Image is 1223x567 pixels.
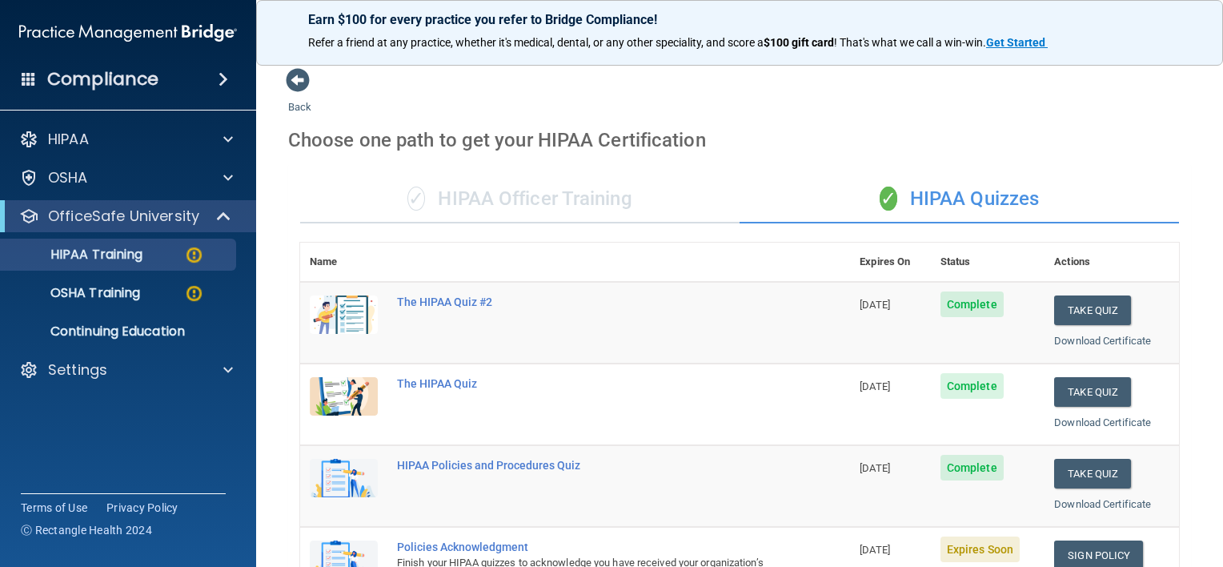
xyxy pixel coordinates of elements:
th: Status [931,243,1045,282]
th: Actions [1045,243,1179,282]
img: PMB logo [19,17,237,49]
a: Settings [19,360,233,380]
span: Ⓒ Rectangle Health 2024 [21,522,152,538]
p: Continuing Education [10,324,229,340]
span: Complete [940,455,1004,481]
p: OfficeSafe University [48,207,199,226]
a: Terms of Use [21,500,87,516]
div: HIPAA Quizzes [740,175,1179,223]
a: Back [288,82,311,113]
a: Privacy Policy [106,500,178,516]
a: HIPAA [19,130,233,149]
div: Policies Acknowledgment [397,541,770,553]
div: The HIPAA Quiz [397,377,770,390]
img: warning-circle.0cc9ac19.png [184,283,204,304]
strong: $100 gift card [764,36,834,49]
span: ✓ [880,187,897,211]
span: ✓ [407,187,425,211]
img: warning-circle.0cc9ac19.png [184,245,204,265]
span: [DATE] [860,380,890,392]
a: Download Certificate [1054,416,1151,428]
span: Refer a friend at any practice, whether it's medical, dental, or any other speciality, and score a [308,36,764,49]
th: Name [300,243,387,282]
span: [DATE] [860,462,890,474]
span: Expires Soon [940,537,1020,562]
p: Earn $100 for every practice you refer to Bridge Compliance! [308,12,1171,27]
a: OSHA [19,168,233,187]
button: Take Quiz [1054,296,1131,325]
a: Download Certificate [1054,335,1151,347]
span: [DATE] [860,299,890,311]
div: HIPAA Policies and Procedures Quiz [397,459,770,472]
div: Choose one path to get your HIPAA Certification [288,117,1191,163]
p: HIPAA [48,130,89,149]
th: Expires On [850,243,931,282]
button: Take Quiz [1054,377,1131,407]
p: HIPAA Training [10,247,142,263]
span: ! That's what we call a win-win. [834,36,986,49]
span: [DATE] [860,544,890,556]
div: The HIPAA Quiz #2 [397,296,770,308]
p: OSHA [48,168,88,187]
span: Complete [940,292,1004,317]
p: Settings [48,360,107,380]
h4: Compliance [47,68,158,90]
a: Download Certificate [1054,498,1151,510]
span: Complete [940,373,1004,399]
button: Take Quiz [1054,459,1131,489]
strong: Get Started [986,36,1045,49]
div: HIPAA Officer Training [300,175,740,223]
p: OSHA Training [10,285,140,301]
a: Get Started [986,36,1048,49]
a: OfficeSafe University [19,207,232,226]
